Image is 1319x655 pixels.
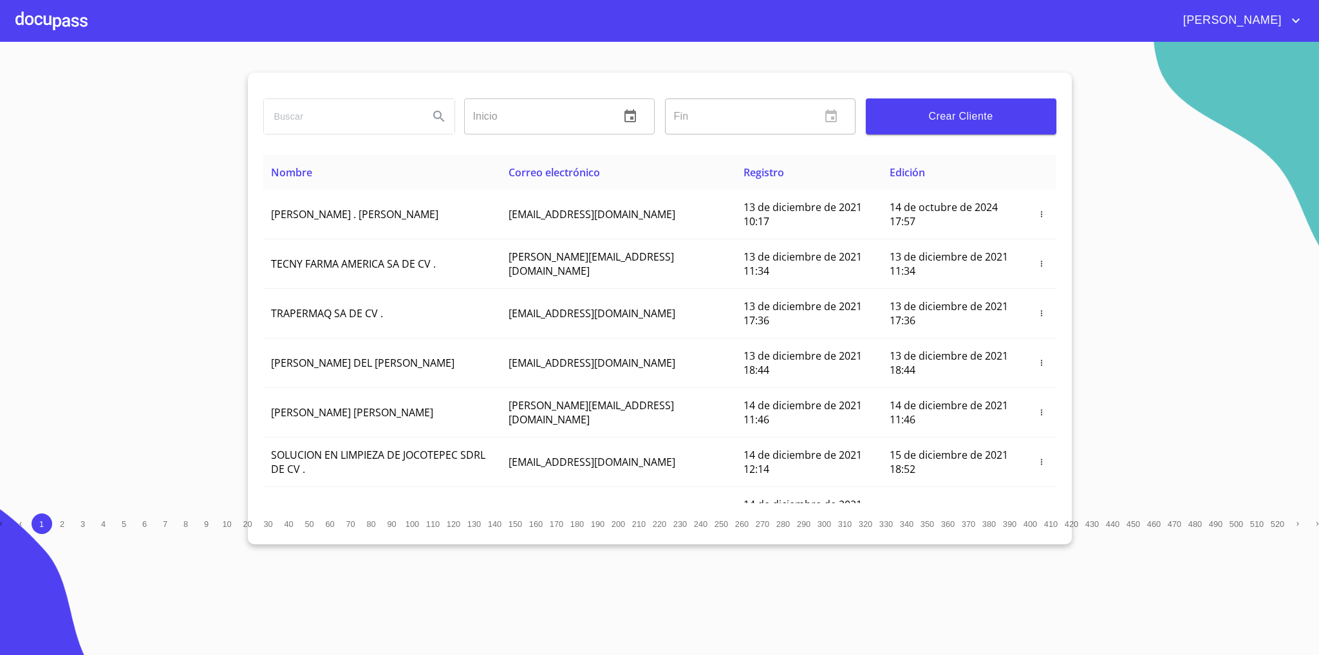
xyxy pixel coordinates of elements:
button: 450 [1123,513,1144,534]
span: Crear Cliente [876,107,1046,125]
button: 250 [711,513,732,534]
button: 200 [608,513,629,534]
button: Crear Cliente [866,98,1056,134]
button: 240 [691,513,711,534]
button: 430 [1082,513,1103,534]
button: 230 [670,513,691,534]
span: 300 [818,519,831,529]
span: 350 [921,519,934,529]
button: 10 [217,513,238,534]
span: TRAPERMAQ SA DE CV . [271,306,383,320]
span: 360 [941,519,955,529]
span: 430 [1085,519,1099,529]
span: 520 [1271,519,1284,529]
button: 40 [279,513,299,534]
button: 4 [93,513,114,534]
span: [EMAIL_ADDRESS][DOMAIN_NAME] [509,207,675,221]
button: 8 [176,513,196,534]
button: 400 [1020,513,1041,534]
span: 470 [1168,519,1181,529]
span: 190 [591,519,604,529]
span: [EMAIL_ADDRESS][DOMAIN_NAME] [509,306,675,320]
span: [EMAIL_ADDRESS][DOMAIN_NAME] [509,356,675,370]
span: 13 de diciembre de 2021 17:36 [890,299,1008,327]
button: 460 [1144,513,1165,534]
button: 170 [547,513,567,534]
button: Search [424,101,454,132]
span: 290 [797,519,810,529]
button: 370 [959,513,979,534]
span: 14 de diciembre de 2021 12:14 [744,448,862,476]
span: 510 [1250,519,1264,529]
span: 3 [80,519,85,529]
span: 2 [60,519,64,529]
button: 5 [114,513,135,534]
span: 120 [447,519,460,529]
span: 330 [879,519,893,529]
span: 400 [1024,519,1037,529]
span: 7 [163,519,167,529]
button: 330 [876,513,897,534]
span: 50 [304,519,313,529]
button: 490 [1206,513,1226,534]
span: 13 de diciembre de 2021 18:44 [744,349,862,377]
span: 160 [529,519,543,529]
span: 410 [1044,519,1058,529]
span: Registro [744,165,784,180]
span: 110 [426,519,440,529]
span: Correo electrónico [509,165,600,180]
button: 180 [567,513,588,534]
span: 14 de diciembre de 2021 11:46 [744,398,862,427]
button: 390 [1000,513,1020,534]
span: 500 [1230,519,1243,529]
span: 20 [243,519,252,529]
span: 130 [467,519,481,529]
span: 310 [838,519,852,529]
button: 2 [52,513,73,534]
button: 340 [897,513,917,534]
button: 130 [464,513,485,534]
button: 410 [1041,513,1062,534]
button: 270 [753,513,773,534]
span: 200 [612,519,625,529]
span: 100 [406,519,419,529]
button: 160 [526,513,547,534]
span: 380 [982,519,996,529]
button: 500 [1226,513,1247,534]
span: 490 [1209,519,1222,529]
span: 320 [859,519,872,529]
span: 13 de diciembre de 2021 11:34 [890,250,1008,278]
span: 30 [263,519,272,529]
span: 480 [1188,519,1202,529]
span: 13 de diciembre de 2021 10:17 [744,200,862,228]
span: 460 [1147,519,1161,529]
button: 190 [588,513,608,534]
span: 13 de diciembre de 2021 17:36 [744,299,862,327]
button: 310 [835,513,856,534]
button: 290 [794,513,814,534]
span: 14 de octubre de 2024 17:57 [890,200,998,228]
button: 220 [650,513,670,534]
span: 13 de diciembre de 2021 18:44 [890,349,1008,377]
span: 180 [570,519,584,529]
button: 60 [320,513,341,534]
button: 360 [938,513,959,534]
button: 140 [485,513,505,534]
button: 520 [1268,513,1288,534]
button: 150 [505,513,526,534]
span: 10 [222,519,231,529]
span: 150 [509,519,522,529]
span: SOLUCION EN LIMPIEZA DE JOCOTEPEC SDRL DE CV . [271,448,485,476]
span: 8 [183,519,188,529]
span: 14 de diciembre de 2021 11:46 [890,398,1008,427]
span: 340 [900,519,913,529]
span: 390 [1003,519,1016,529]
span: 280 [776,519,790,529]
button: 70 [341,513,361,534]
span: [PERSON_NAME] [PERSON_NAME] [271,405,433,420]
span: 4 [101,519,106,529]
span: 220 [653,519,666,529]
span: 15 de diciembre de 2021 18:52 [890,448,1008,476]
button: account of current user [1174,10,1304,31]
span: 90 [387,519,396,529]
